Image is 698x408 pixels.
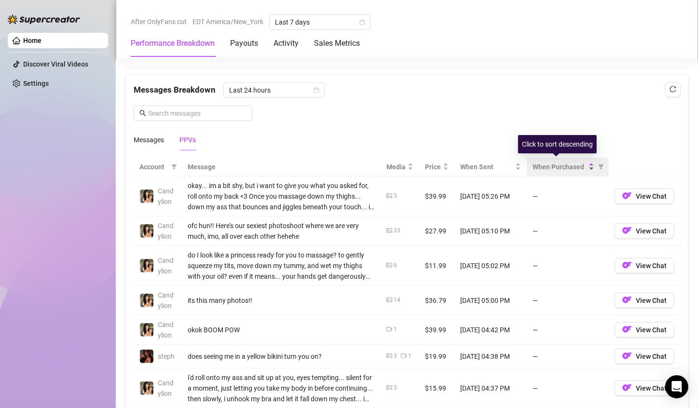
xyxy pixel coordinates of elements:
span: After OnlyFans cut [131,14,187,29]
span: filter [171,164,177,170]
a: OFView Chat [615,328,674,336]
a: Discover Viral Videos [23,60,88,68]
img: Candylion [140,259,153,272]
span: Candylion [158,379,174,397]
a: OFView Chat [615,386,674,394]
th: Media [381,158,419,177]
div: 5 [394,383,397,393]
span: Media [386,162,406,172]
td: $19.99 [419,345,454,368]
td: — [527,177,609,217]
div: PPVs [179,135,196,145]
span: When Purchased [533,162,587,172]
div: Payouts [230,38,258,49]
td: [DATE] 04:38 PM [454,345,527,368]
span: steph [158,353,175,360]
span: picture [386,385,392,391]
div: 1 [394,325,397,334]
td: [DATE] 05:10 PM [454,217,527,246]
span: Last 24 hours [229,83,319,97]
td: $39.99 [419,315,454,345]
img: OF [622,260,632,270]
div: Click to sort descending [518,135,597,153]
span: Price [425,162,441,172]
td: $36.79 [419,286,454,315]
div: Sales Metrics [314,38,360,49]
a: OFView Chat [615,264,674,272]
td: — [527,246,609,286]
img: Candylion [140,381,153,395]
td: $11.99 [419,246,454,286]
img: Candylion [140,294,153,307]
span: search [139,110,146,117]
img: Candylion [140,224,153,238]
td: [DATE] 05:02 PM [454,246,527,286]
span: reload [670,86,676,93]
a: OFView Chat [615,194,674,202]
td: — [527,345,609,368]
span: picture [386,297,392,303]
div: 5 [394,191,397,201]
td: — [527,286,609,315]
a: Settings [23,80,49,87]
span: View Chat [636,262,667,270]
div: okay... im a bit shy, but i want to give you what you asked for, roll onto my back <3 Once you ma... [188,180,375,212]
img: OF [622,226,632,235]
th: Message [182,158,381,177]
a: OFView Chat [615,299,674,306]
div: 1 [408,352,411,361]
th: Price [419,158,454,177]
button: OFView Chat [615,223,674,239]
img: Candylion [140,190,153,203]
span: View Chat [636,227,667,235]
div: 33 [394,226,400,235]
div: i'd roll onto my ass and sit up at you, eyes tempting... silent for a moment, just letting you ta... [188,372,375,404]
span: picture [386,262,392,268]
span: View Chat [636,384,667,392]
span: picture [386,193,392,199]
div: ofc hun!! Here's our sexiest photoshoot where we are very much, imo, all over each other hehehe [188,220,375,242]
img: steph [140,350,153,363]
div: 6 [394,261,397,270]
span: Account [139,162,167,172]
button: OFView Chat [615,258,674,273]
span: picture [386,353,392,359]
a: Home [23,37,41,44]
img: OF [622,295,632,305]
img: logo-BBDzfeDw.svg [8,14,80,24]
td: — [527,217,609,246]
a: OFView Chat [615,354,674,362]
td: [DATE] 05:00 PM [454,286,527,315]
div: does seeing me in a yellow bikini turn you on? [188,351,375,362]
th: When Purchased [527,158,609,177]
div: Open Intercom Messenger [665,375,688,398]
span: View Chat [636,297,667,304]
div: Messages Breakdown [134,82,680,98]
span: Candylion [158,222,174,240]
td: $27.99 [419,217,454,246]
th: When Sent [454,158,527,177]
span: video-camera [401,353,407,359]
div: do I look like a princess ready for you to massage? to gently squeeze my tits, move down my tummy... [188,250,375,282]
span: Last 7 days [275,15,365,29]
span: Candylion [158,187,174,205]
span: Candylion [158,321,174,339]
td: [DATE] 05:26 PM [454,177,527,217]
div: 14 [394,296,400,305]
img: Candylion [140,323,153,337]
button: OFView Chat [615,381,674,396]
td: — [527,315,609,345]
div: its this many photos!! [188,295,375,306]
span: Candylion [158,257,174,275]
input: Search messages [148,108,246,119]
span: video-camera [386,326,392,332]
span: filter [596,160,606,174]
button: OFView Chat [615,322,674,338]
div: Messages [134,135,164,145]
img: OF [622,191,632,201]
a: OFView Chat [615,229,674,237]
button: OFView Chat [615,349,674,364]
span: When Sent [460,162,513,172]
td: $39.99 [419,177,454,217]
td: [DATE] 04:42 PM [454,315,527,345]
